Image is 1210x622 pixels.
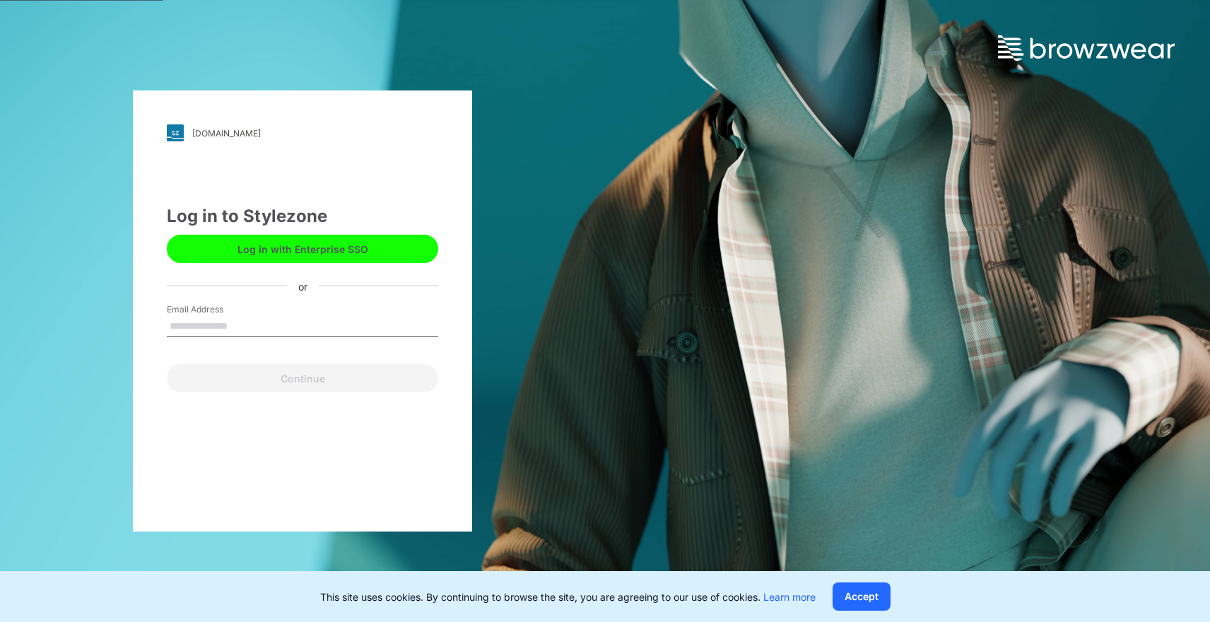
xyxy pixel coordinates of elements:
img: browzwear-logo.73288ffb.svg [998,35,1175,61]
button: Log in with Enterprise SSO [167,235,438,263]
a: Learn more [763,591,816,603]
img: svg+xml;base64,PHN2ZyB3aWR0aD0iMjgiIGhlaWdodD0iMjgiIHZpZXdCb3g9IjAgMCAyOCAyOCIgZmlsbD0ibm9uZSIgeG... [167,124,184,141]
div: Log in to Stylezone [167,204,438,229]
div: or [287,278,319,293]
p: This site uses cookies. By continuing to browse the site, you are agreeing to our use of cookies. [320,589,816,604]
div: [DOMAIN_NAME] [192,128,261,139]
button: Accept [833,582,891,611]
label: Email Address [167,303,266,316]
a: [DOMAIN_NAME] [167,124,438,141]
